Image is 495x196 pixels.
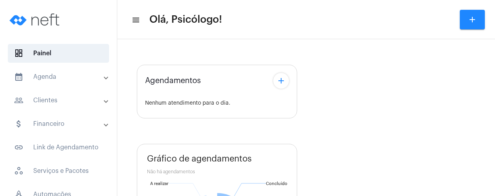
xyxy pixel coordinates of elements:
mat-expansion-panel-header: sidenav iconClientes [5,91,117,110]
mat-expansion-panel-header: sidenav iconAgenda [5,67,117,86]
mat-icon: sidenav icon [131,15,139,25]
span: Painel [8,44,109,63]
mat-panel-title: Clientes [14,96,104,105]
span: sidenav icon [14,49,23,58]
mat-icon: sidenav icon [14,119,23,129]
span: Serviços e Pacotes [8,162,109,180]
text: Concluído [266,181,287,186]
mat-expansion-panel-header: sidenav iconFinanceiro [5,114,117,133]
mat-icon: sidenav icon [14,143,23,152]
span: sidenav icon [14,166,23,176]
img: logo-neft-novo-2.png [6,4,65,35]
text: A realizar [150,181,169,186]
span: Agendamentos [145,76,201,85]
mat-icon: add [276,76,286,85]
mat-panel-title: Agenda [14,72,104,82]
mat-icon: add [468,15,477,24]
mat-icon: sidenav icon [14,72,23,82]
span: Link de Agendamento [8,138,109,157]
span: Olá, Psicólogo! [149,13,222,26]
div: Nenhum atendimento para o dia. [145,100,289,106]
span: Gráfico de agendamentos [147,154,252,163]
mat-panel-title: Financeiro [14,119,104,129]
mat-icon: sidenav icon [14,96,23,105]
